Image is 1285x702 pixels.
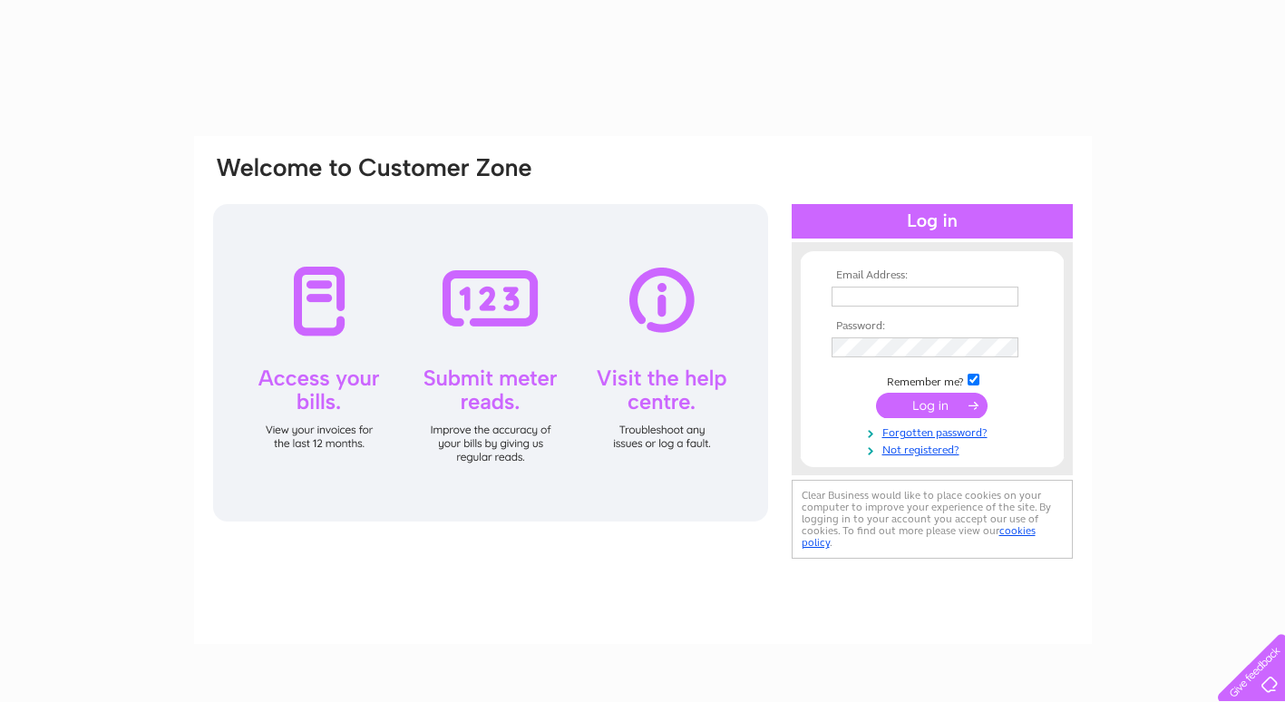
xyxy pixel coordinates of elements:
th: Email Address: [827,269,1037,282]
div: Clear Business would like to place cookies on your computer to improve your experience of the sit... [792,480,1073,559]
th: Password: [827,320,1037,333]
a: Not registered? [832,440,1037,457]
a: cookies policy [802,524,1036,549]
a: Forgotten password? [832,423,1037,440]
td: Remember me? [827,371,1037,389]
input: Submit [876,393,988,418]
